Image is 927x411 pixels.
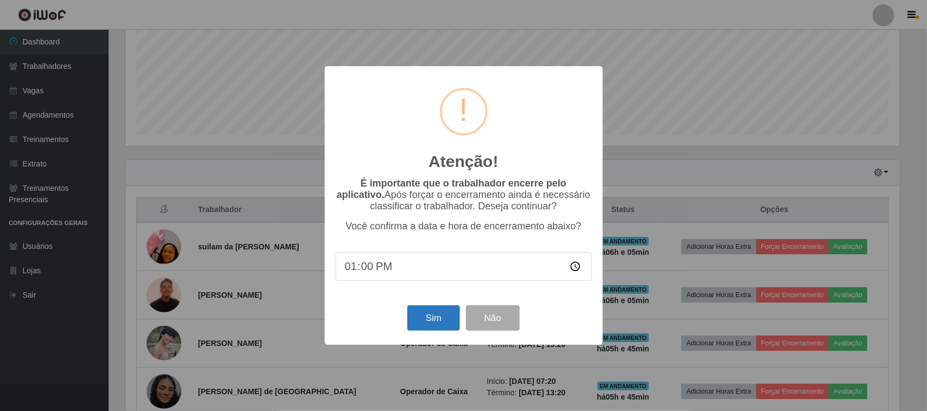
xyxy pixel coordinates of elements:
button: Sim [407,305,460,331]
p: Você confirma a data e hora de encerramento abaixo? [336,221,592,232]
h2: Atenção! [428,152,498,171]
p: Após forçar o encerramento ainda é necessário classificar o trabalhador. Deseja continuar? [336,178,592,212]
b: É importante que o trabalhador encerre pelo aplicativo. [337,178,566,200]
button: Não [466,305,520,331]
